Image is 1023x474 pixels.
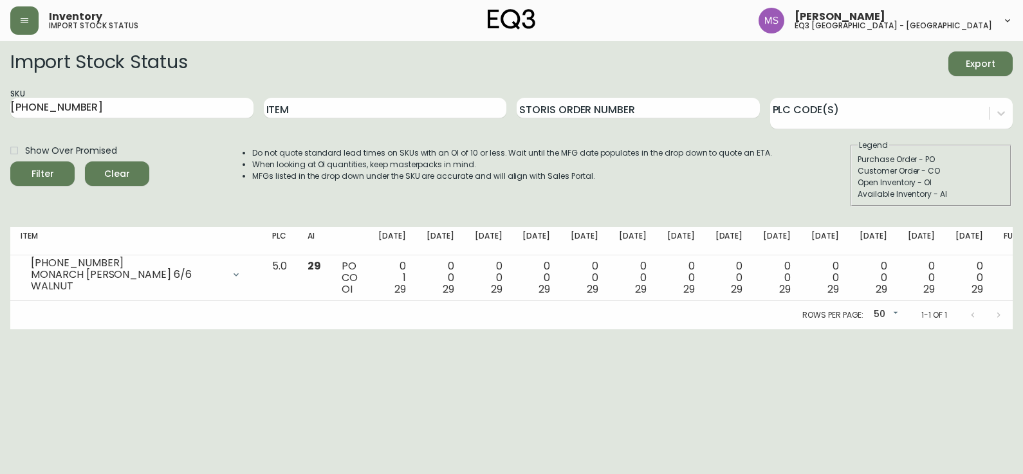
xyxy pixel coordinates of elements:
[827,282,839,296] span: 29
[21,260,252,289] div: [PHONE_NUMBER]MONARCH [PERSON_NAME] 6/6 WALNUT
[427,260,454,295] div: 0 0
[619,260,647,295] div: 0 0
[945,227,993,255] th: [DATE]
[715,260,743,295] div: 0 0
[342,282,353,296] span: OI
[416,227,465,255] th: [DATE]
[860,260,887,295] div: 0 0
[657,227,705,255] th: [DATE]
[858,177,1004,188] div: Open Inventory - OI
[31,269,223,292] div: MONARCH [PERSON_NAME] 6/6 WALNUT
[731,282,742,296] span: 29
[10,161,75,186] button: Filter
[801,227,849,255] th: [DATE]
[587,282,598,296] span: 29
[959,56,1002,72] span: Export
[560,227,609,255] th: [DATE]
[10,51,187,76] h2: Import Stock Status
[394,282,406,296] span: 29
[779,282,791,296] span: 29
[512,227,560,255] th: [DATE]
[539,282,550,296] span: 29
[25,144,117,158] span: Show Over Promised
[795,12,885,22] span: [PERSON_NAME]
[571,260,598,295] div: 0 0
[858,165,1004,177] div: Customer Order - CO
[378,260,406,295] div: 0 1
[488,9,535,30] img: logo
[705,227,753,255] th: [DATE]
[948,51,1013,76] button: Export
[802,309,863,321] p: Rows per page:
[849,227,898,255] th: [DATE]
[262,227,297,255] th: PLC
[31,257,223,269] div: [PHONE_NUMBER]
[759,8,784,33] img: 1b6e43211f6f3cc0b0729c9049b8e7af
[252,170,772,182] li: MFGs listed in the drop down under the SKU are accurate and will align with Sales Portal.
[858,154,1004,165] div: Purchase Order - PO
[308,259,321,273] span: 29
[491,282,502,296] span: 29
[252,159,772,170] li: When looking at OI quantities, keep masterpacks in mind.
[955,260,983,295] div: 0 0
[921,309,947,321] p: 1-1 of 1
[252,147,772,159] li: Do not quote standard lead times on SKUs with an OI of 10 or less. Wait until the MFG date popula...
[49,22,138,30] h5: import stock status
[465,227,513,255] th: [DATE]
[522,260,550,295] div: 0 0
[858,140,889,151] legend: Legend
[368,227,416,255] th: [DATE]
[908,260,935,295] div: 0 0
[667,260,695,295] div: 0 0
[85,161,149,186] button: Clear
[635,282,647,296] span: 29
[811,260,839,295] div: 0 0
[32,166,54,182] div: Filter
[869,304,901,325] div: 50
[972,282,983,296] span: 29
[95,166,139,182] span: Clear
[795,22,992,30] h5: eq3 [GEOGRAPHIC_DATA] - [GEOGRAPHIC_DATA]
[262,255,297,301] td: 5.0
[443,282,454,296] span: 29
[342,260,358,295] div: PO CO
[475,260,502,295] div: 0 0
[763,260,791,295] div: 0 0
[10,227,262,255] th: Item
[297,227,331,255] th: AI
[609,227,657,255] th: [DATE]
[858,188,1004,200] div: Available Inventory - AI
[898,227,946,255] th: [DATE]
[49,12,102,22] span: Inventory
[753,227,801,255] th: [DATE]
[923,282,935,296] span: 29
[683,282,695,296] span: 29
[876,282,887,296] span: 29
